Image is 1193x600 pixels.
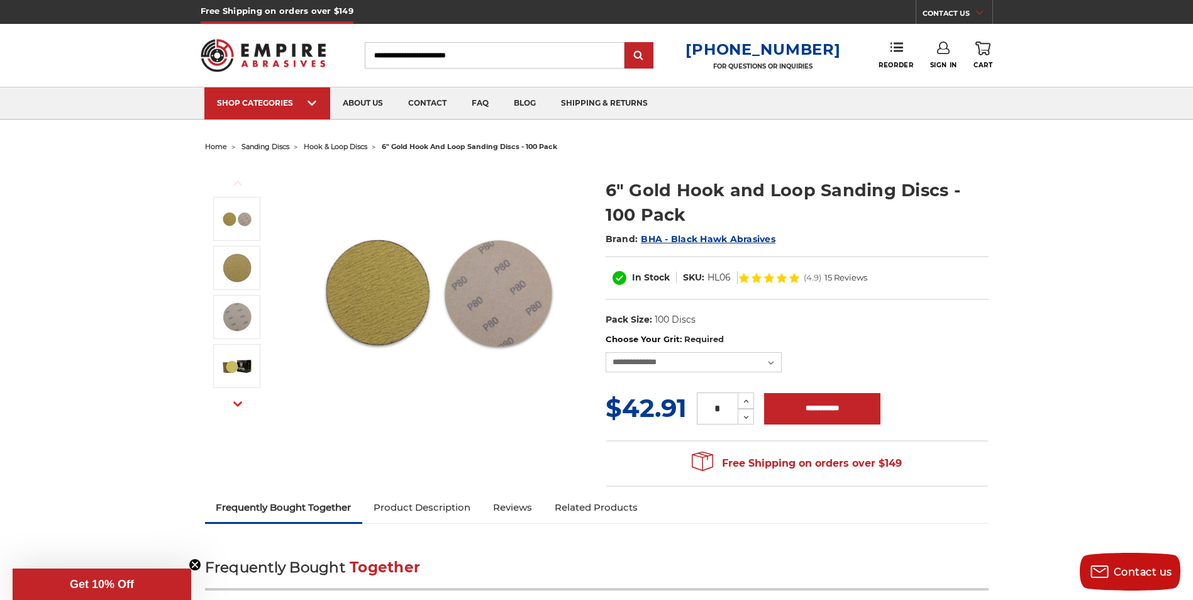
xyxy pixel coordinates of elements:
[304,142,367,151] a: hook & loop discs
[824,274,867,282] span: 15 Reviews
[606,233,638,245] span: Brand:
[70,578,134,591] span: Get 10% Off
[692,451,902,476] span: Free Shipping on orders over $149
[804,274,821,282] span: (4.9)
[241,142,289,151] a: sanding discs
[362,494,482,521] a: Product Description
[626,43,652,69] input: Submit
[396,87,459,119] a: contact
[543,494,649,521] a: Related Products
[13,569,191,600] div: Get 10% OffClose teaser
[879,61,913,69] span: Reorder
[879,42,913,69] a: Reorder
[923,6,992,24] a: CONTACT US
[606,313,652,326] dt: Pack Size:
[217,98,318,108] div: SHOP CATEGORIES
[201,31,326,80] img: Empire Abrasives
[501,87,548,119] a: blog
[606,178,989,227] h1: 6" Gold Hook and Loop Sanding Discs - 100 Pack
[707,271,731,284] dd: HL06
[382,142,557,151] span: 6" gold hook and loop sanding discs - 100 pack
[1080,553,1180,591] button: Contact us
[205,142,227,151] a: home
[974,61,992,69] span: Cart
[223,170,253,197] button: Previous
[221,301,253,333] img: velcro backed 6" sanding disc
[205,558,345,576] span: Frequently Bought
[655,313,696,326] dd: 100 Discs
[641,233,775,245] a: BHA - Black Hawk Abrasives
[1114,566,1172,578] span: Contact us
[482,494,543,521] a: Reviews
[684,334,724,344] small: Required
[459,87,501,119] a: faq
[683,271,704,284] dt: SKU:
[606,333,989,346] label: Choose Your Grit:
[632,272,670,283] span: In Stock
[223,391,253,418] button: Next
[685,62,840,70] p: FOR QUESTIONS OR INQUIRIES
[330,87,396,119] a: about us
[221,203,253,235] img: 6" inch hook & loop disc
[548,87,660,119] a: shipping & returns
[974,42,992,69] a: Cart
[606,392,687,423] span: $42.91
[189,558,201,571] button: Close teaser
[350,558,420,576] span: Together
[685,40,840,58] a: [PHONE_NUMBER]
[313,165,564,416] img: 6" inch hook & loop disc
[930,61,957,69] span: Sign In
[221,350,253,382] img: BHA 6 inch gold hook and loop sanding disc pack
[221,252,253,284] img: gold hook & loop sanding disc stack
[205,494,363,521] a: Frequently Bought Together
